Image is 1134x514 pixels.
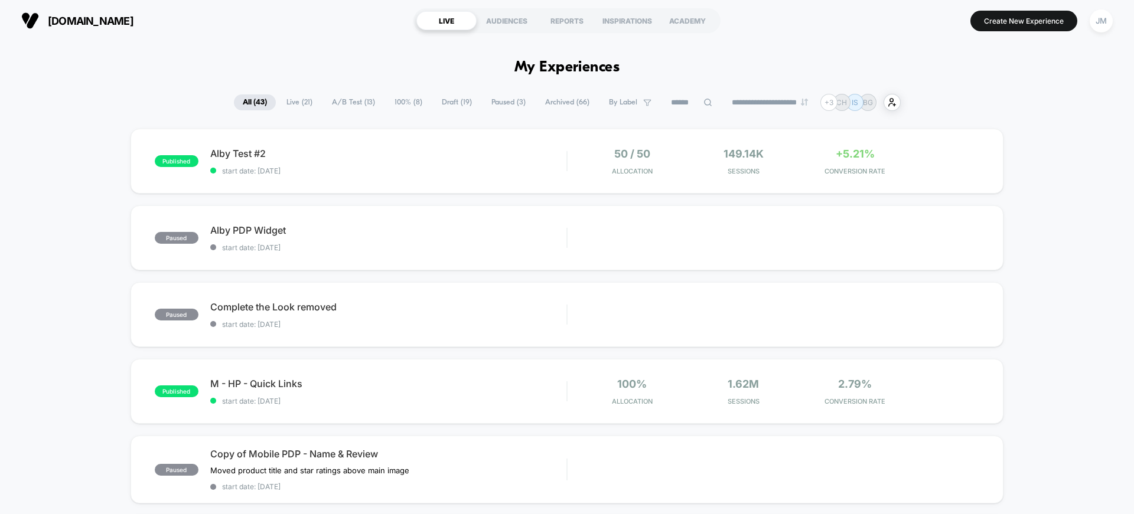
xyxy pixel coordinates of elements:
[210,166,566,175] span: start date: [DATE]
[210,148,566,159] span: Alby Test #2
[802,397,908,405] span: CONVERSION RATE
[836,148,875,160] span: +5.21%
[210,482,566,491] span: start date: [DATE]
[1090,9,1113,32] div: JM
[863,98,873,107] p: BG
[724,148,764,160] span: 149.14k
[612,167,653,175] span: Allocation
[210,301,566,313] span: Complete the Look removed
[514,59,620,76] h1: My Experiences
[278,94,321,110] span: Live ( 21 )
[210,224,566,236] span: Alby PDP Widget
[210,243,566,252] span: start date: [DATE]
[155,464,198,476] span: paused
[801,99,808,106] img: end
[820,94,838,111] div: + 3
[691,397,797,405] span: Sessions
[155,155,198,167] span: published
[210,397,566,405] span: start date: [DATE]
[728,378,759,390] span: 1.62M
[234,94,276,110] span: All ( 43 )
[609,98,637,107] span: By Label
[537,11,597,30] div: REPORTS
[18,11,137,30] button: [DOMAIN_NAME]
[416,11,477,30] div: LIVE
[155,309,198,320] span: paused
[614,148,650,160] span: 50 / 50
[536,94,598,110] span: Archived ( 66 )
[657,11,718,30] div: ACADEMY
[155,232,198,244] span: paused
[836,98,847,107] p: CH
[323,94,384,110] span: A/B Test ( 13 )
[21,12,39,30] img: Visually logo
[210,378,566,389] span: M - HP - Quick Links
[483,94,535,110] span: Paused ( 3 )
[210,448,566,460] span: Copy of Mobile PDP - Name & Review
[1086,9,1116,33] button: JM
[852,98,858,107] p: IS
[433,94,481,110] span: Draft ( 19 )
[597,11,657,30] div: INSPIRATIONS
[386,94,431,110] span: 100% ( 8 )
[210,466,409,475] span: Moved product title and star ratings above main image
[970,11,1077,31] button: Create New Experience
[48,15,133,27] span: [DOMAIN_NAME]
[612,397,653,405] span: Allocation
[617,378,647,390] span: 100%
[210,320,566,329] span: start date: [DATE]
[155,385,198,397] span: published
[477,11,537,30] div: AUDIENCES
[802,167,908,175] span: CONVERSION RATE
[838,378,872,390] span: 2.79%
[691,167,797,175] span: Sessions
